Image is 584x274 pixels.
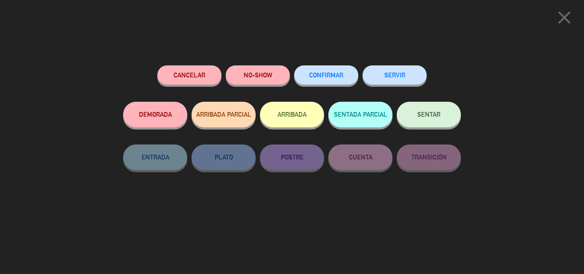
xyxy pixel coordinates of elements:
[397,102,461,127] button: SENTAR
[260,144,324,170] button: POSTRE
[309,71,343,79] span: CONFIRMAR
[363,65,427,85] button: SERVIR
[260,102,324,127] button: ARRIBADA
[328,144,392,170] button: CUENTA
[192,102,256,127] button: ARRIBADA PARCIAL
[123,144,187,170] button: ENTRADA
[328,102,392,127] button: SENTADA PARCIAL
[192,144,256,170] button: PLATO
[554,7,575,28] i: close
[226,65,290,85] button: NO-SHOW
[157,65,221,85] button: Cancelar
[551,6,578,32] button: close
[123,102,187,127] button: DEMORADA
[294,65,358,85] button: CONFIRMAR
[397,144,461,170] button: TRANSICIÓN
[196,111,251,118] span: ARRIBADA PARCIAL
[417,111,440,118] span: SENTAR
